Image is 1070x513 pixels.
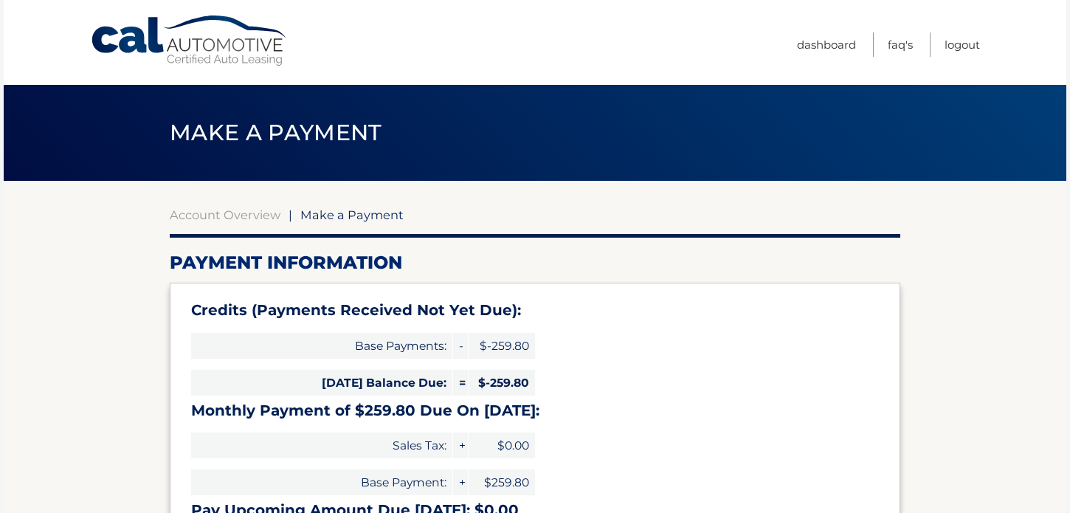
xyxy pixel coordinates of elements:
[469,469,535,495] span: $259.80
[888,32,913,57] a: FAQ's
[191,370,452,396] span: [DATE] Balance Due:
[191,433,452,458] span: Sales Tax:
[170,252,900,274] h2: Payment Information
[90,15,289,67] a: Cal Automotive
[289,207,292,222] span: |
[170,207,280,222] a: Account Overview
[453,469,468,495] span: +
[300,207,404,222] span: Make a Payment
[191,402,879,420] h3: Monthly Payment of $259.80 Due On [DATE]:
[469,370,535,396] span: $-259.80
[469,333,535,359] span: $-259.80
[453,333,468,359] span: -
[453,433,468,458] span: +
[191,333,452,359] span: Base Payments:
[191,301,879,320] h3: Credits (Payments Received Not Yet Due):
[453,370,468,396] span: =
[945,32,980,57] a: Logout
[191,469,452,495] span: Base Payment:
[170,119,382,146] span: Make a Payment
[797,32,856,57] a: Dashboard
[469,433,535,458] span: $0.00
